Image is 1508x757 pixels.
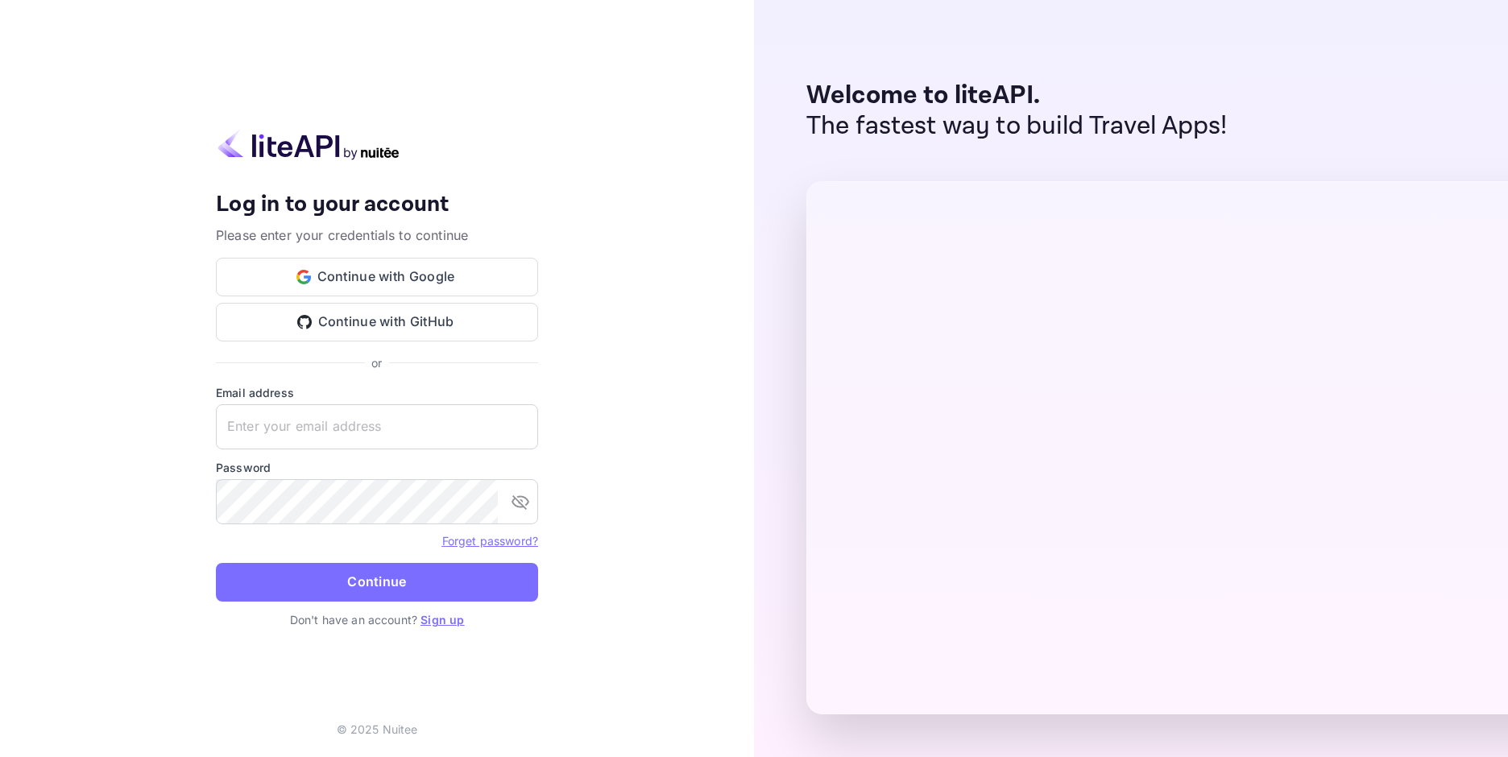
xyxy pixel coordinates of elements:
p: Don't have an account? [216,611,538,628]
p: or [371,354,382,371]
input: Enter your email address [216,404,538,449]
a: Forget password? [442,532,538,548]
img: liteapi [216,129,401,160]
p: The fastest way to build Travel Apps! [806,111,1228,142]
label: Password [216,459,538,476]
h4: Log in to your account [216,191,538,219]
label: Email address [216,384,538,401]
button: Continue with Google [216,258,538,296]
p: © 2025 Nuitee [337,721,418,738]
button: toggle password visibility [504,486,536,518]
a: Sign up [420,613,464,627]
p: Welcome to liteAPI. [806,81,1228,111]
p: Please enter your credentials to continue [216,225,538,245]
button: Continue with GitHub [216,303,538,341]
a: Forget password? [442,534,538,548]
button: Continue [216,563,538,602]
